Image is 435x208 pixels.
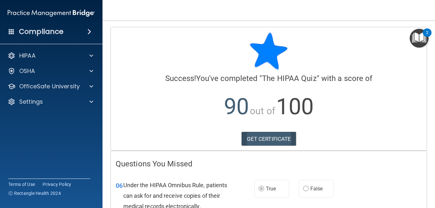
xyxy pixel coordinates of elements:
[19,98,43,106] p: Settings
[19,27,63,36] h4: Compliance
[8,83,93,90] a: OfficeSafe University
[224,93,249,120] span: 90
[8,52,93,60] a: HIPAA
[266,186,276,192] span: True
[310,186,323,192] span: False
[8,67,93,75] a: OSHA
[276,93,314,120] span: 100
[8,181,35,188] a: Terms of Use
[250,105,275,116] span: out of
[8,7,95,20] img: PMB logo
[242,132,296,146] a: GET CERTIFICATE
[8,98,93,106] a: Settings
[8,190,61,196] span: Ⓒ Rectangle Health 2024
[19,67,35,75] p: OSHA
[19,52,36,60] p: HIPAA
[259,187,264,191] input: True
[116,160,422,168] h4: Questions You Missed
[116,182,123,189] span: 06
[165,74,196,83] span: Success!
[262,74,316,83] span: The HIPAA Quiz
[116,74,422,83] h4: You've completed " " with a score of
[43,181,71,188] a: Privacy Policy
[19,83,80,90] p: OfficeSafe University
[303,187,309,191] input: False
[410,29,429,48] button: Open Resource Center, 2 new notifications
[426,33,428,41] div: 2
[250,32,288,70] img: blue-star-rounded.9d042014.png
